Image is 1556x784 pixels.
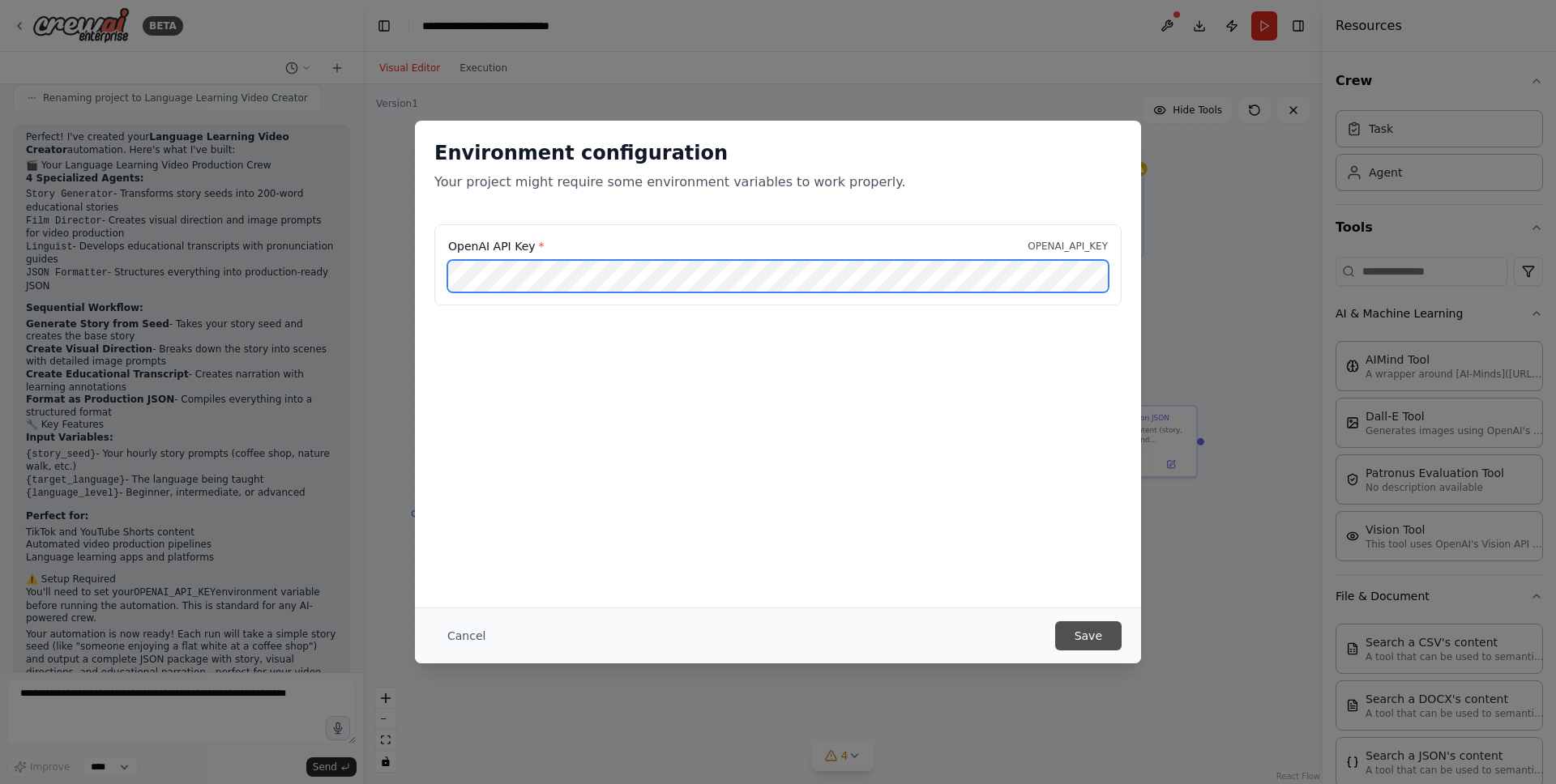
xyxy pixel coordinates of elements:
p: OPENAI_API_KEY [1028,240,1108,253]
p: Your project might require some environment variables to work properly. [434,173,1122,192]
button: Save [1055,621,1122,650]
label: OpenAI API Key [448,238,545,254]
button: Cancel [434,621,498,650]
h2: Environment configuration [434,140,1122,166]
